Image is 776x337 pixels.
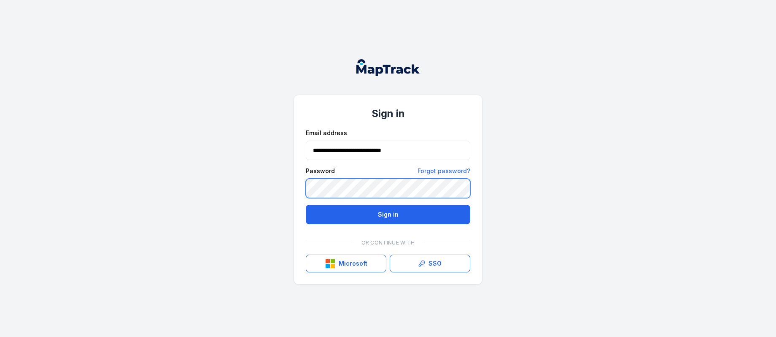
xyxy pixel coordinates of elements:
label: Email address [306,129,347,137]
h1: Sign in [306,107,470,120]
div: Or continue with [306,234,470,251]
a: Forgot password? [418,167,470,175]
a: SSO [390,255,470,272]
button: Sign in [306,205,470,224]
label: Password [306,167,335,175]
nav: Global [343,59,433,76]
button: Microsoft [306,255,386,272]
